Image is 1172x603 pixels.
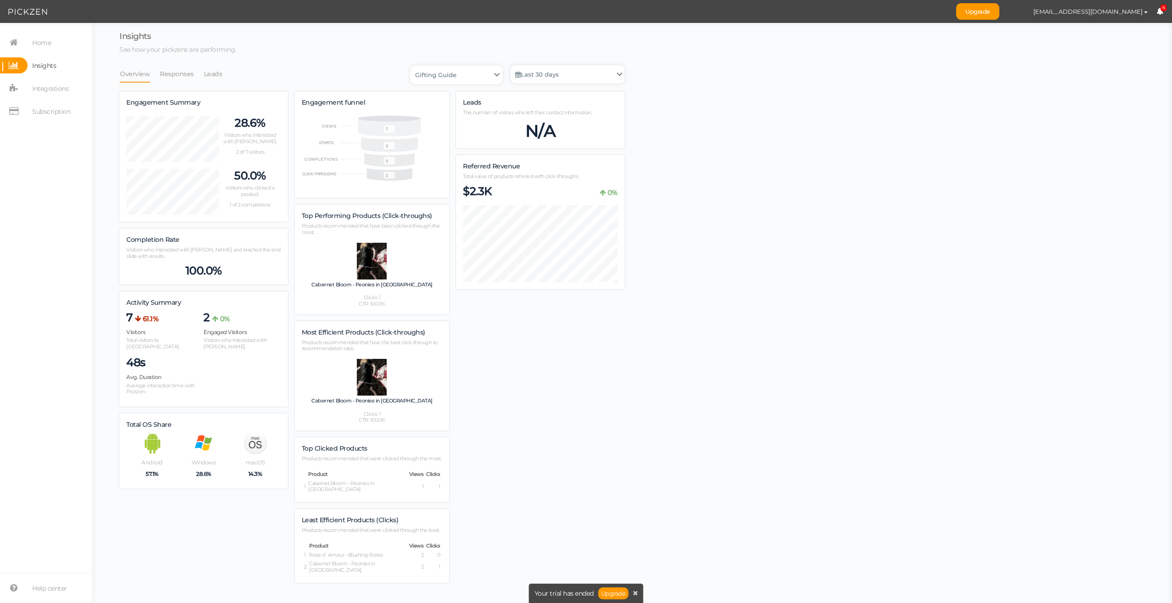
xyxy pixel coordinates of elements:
text: 2 [386,159,388,163]
span: The number of visitors who left their contact information. [463,109,592,116]
td: 0 [426,552,440,559]
td: 1 [304,552,307,559]
p: 1 of 2 completions [219,202,281,208]
text: COMPLETIONS [304,157,338,162]
span: Products recommended that have the best click-through to recommendation ratio. [302,339,438,352]
span: Visitors [126,329,145,335]
text: 7 [386,127,388,131]
span: [EMAIL_ADDRESS][DOMAIN_NAME] [1033,8,1143,15]
label: Leads [463,99,481,107]
span: Clicks: 1 CTR: 100.0% [359,411,385,424]
span: Clicks [426,471,440,477]
img: Pickzen logo [8,6,47,17]
span: Least Efficient Products (Clicks) [302,516,399,524]
span: 48s [126,356,146,369]
b: 61.1% [143,314,159,323]
a: Leads [203,65,223,83]
li: Overview [119,65,159,83]
span: Most Efficient Products (Click-throughs) [302,328,425,336]
text: 2 [386,144,388,148]
li: Leads [203,65,232,83]
p: 50.0% [219,169,281,183]
span: $2.3K [463,184,492,198]
td: 2 [304,560,307,574]
text: VIEWS [321,123,337,128]
span: Products recommended that were clicked through the most. [302,455,441,462]
span: Activity Summary [126,298,181,307]
td: Rose d`Amour - Blushing Roses [309,552,407,559]
span: Home [32,35,51,50]
span: 100.0% [186,264,222,278]
div: N/A [463,121,618,141]
text: 1 [386,173,388,178]
span: Products recommended that were clicked through the least. [302,527,440,533]
text: CLICK-THROUGHS [302,172,336,176]
td: 1 [304,480,306,494]
span: Product [308,471,328,477]
a: Upgrade [598,587,629,599]
span: Visitors who interacted with [PERSON_NAME]. [203,337,266,350]
span: Engagement funnel [302,98,366,106]
span: See how your pickzens are performing [119,45,235,54]
span: Clicks: 1 CTR: 100.0% [359,295,385,307]
button: [EMAIL_ADDRESS][DOMAIN_NAME] [1025,4,1156,19]
p: 14.3% [229,470,281,477]
h4: Cabernet Bloom - Peonies in [GEOGRAPHIC_DATA] [311,398,433,408]
td: Cabernet Bloom - Peonies in [GEOGRAPHIC_DATA] [308,480,407,494]
b: 0% [608,188,618,197]
h4: Avg. Duration [126,374,203,380]
td: 1 [409,480,424,494]
text: STARTS [319,140,333,145]
span: 6 [1161,5,1167,11]
span: Visitors who interacted with [PERSON_NAME] and reached the end slide with results. [126,246,280,259]
a: Upgrade [956,3,999,20]
p: Android [126,459,178,466]
span: Total visitors to [GEOGRAPHIC_DATA]. [126,337,180,350]
span: Top Clicked Products [302,444,367,452]
span: Insights [119,31,151,41]
span: Completion Rate [126,235,180,244]
img: 6d7a1b91338d77baa37161273c9f8cbe [1009,4,1025,20]
span: 7 [126,311,133,324]
td: 2 [409,552,424,559]
span: Views [409,542,424,549]
span: 2 [203,311,210,324]
span: Engagement Summary [126,98,200,106]
span: Integrations [32,81,68,96]
h4: Cabernet Bloom - Peonies in [GEOGRAPHIC_DATA] [311,282,433,292]
p: 57.1% [126,470,178,477]
span: Visitors who interacted with [PERSON_NAME]. [223,132,277,145]
span: Average interaction time with Pickzen. [126,382,195,395]
span: Products recommended that have been clicked through the most. [302,223,440,235]
span: Clicks [426,542,440,549]
p: macOS [229,459,281,466]
span: Engaged Visitors [203,329,247,335]
span: Visitors who clicked a product. [225,184,274,197]
p: Windows [178,459,229,466]
td: 2 [409,560,424,574]
span: Your trial has ended [535,590,594,597]
td: 1 [426,560,440,574]
span: Total OS Share [126,420,171,429]
span: Referred Revenue [463,162,520,170]
span: Total value of products referred with click-throughs. [463,173,579,179]
span: Views [409,471,424,477]
a: Overview [119,65,150,83]
span: Help center [32,581,67,596]
span: Subscription [32,104,70,119]
span: Product [309,542,329,549]
p: 2 of 7 visitors [219,149,281,156]
span: Insights [32,58,56,73]
td: Cabernet Bloom - Peonies in [GEOGRAPHIC_DATA] [309,560,407,574]
b: 0% [220,314,230,323]
p: 28.6% [219,116,281,130]
p: 28.6% [178,470,229,477]
span: Top Performing Products (Click-throughs) [302,212,432,220]
a: Responses [159,65,194,83]
td: 1 [426,480,440,494]
a: Last 30 days [511,65,625,84]
li: Responses [159,65,203,83]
